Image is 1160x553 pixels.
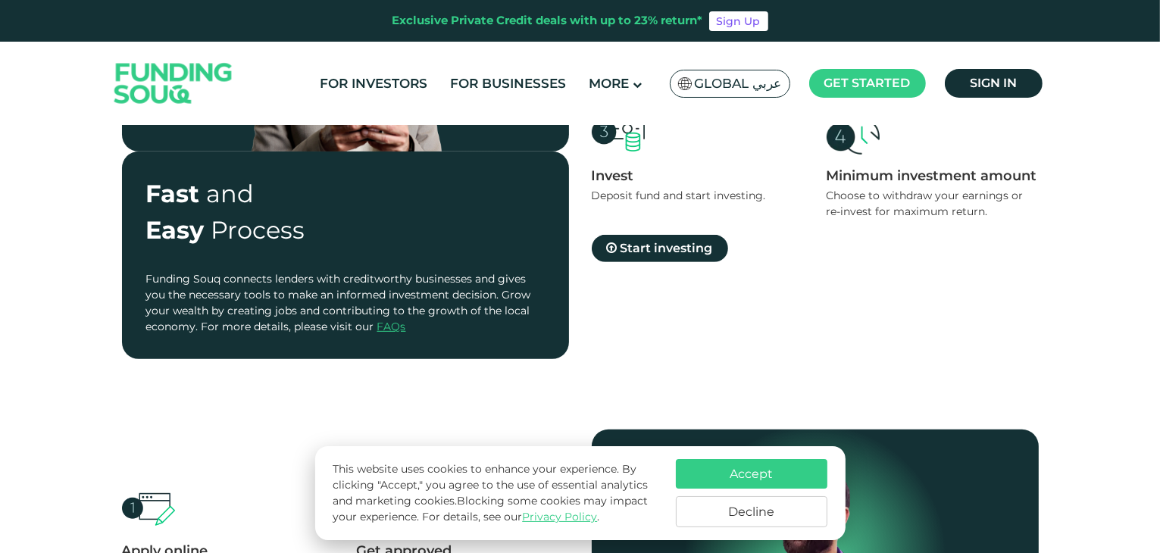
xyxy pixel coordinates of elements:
a: Sign in [945,69,1043,98]
span: More [589,76,629,91]
img: SA Flag [678,77,692,90]
span: and [207,179,255,208]
span: Start investing [621,241,713,255]
img: create account [827,118,880,155]
span: Blocking some cookies may impact your experience. [333,494,648,523]
span: Easy [146,215,205,245]
a: For Investors [316,71,431,96]
div: Exclusive Private Credit deals with up to 23% return* [392,12,703,30]
span: Funding Souq connects lenders with creditworthy businesses and gives you the necessary tools to m... [146,272,531,333]
a: For Businesses [446,71,570,96]
a: FAQs [377,320,406,333]
div: Invest [592,167,804,184]
span: For details, see our . [422,510,599,523]
div: Choose to withdraw your earnings or re-invest for maximum return. [827,188,1039,220]
span: Global عربي [695,75,782,92]
button: Accept [676,459,827,489]
div: Minimum investment amount [827,167,1039,184]
span: Fast [146,179,200,208]
img: Logo [99,45,248,122]
a: Privacy Policy [522,510,597,523]
div: Deposit fund and start investing. [592,188,804,204]
span: Sign in [970,76,1017,90]
span: Get started [824,76,911,90]
button: Decline [676,496,827,527]
a: Start investing [592,235,728,262]
span: Process [211,215,305,245]
img: create account [122,493,175,526]
a: Sign Up [709,11,768,31]
p: This website uses cookies to enhance your experience. By clicking "Accept," you agree to the use ... [333,461,660,525]
img: create account [592,118,645,152]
